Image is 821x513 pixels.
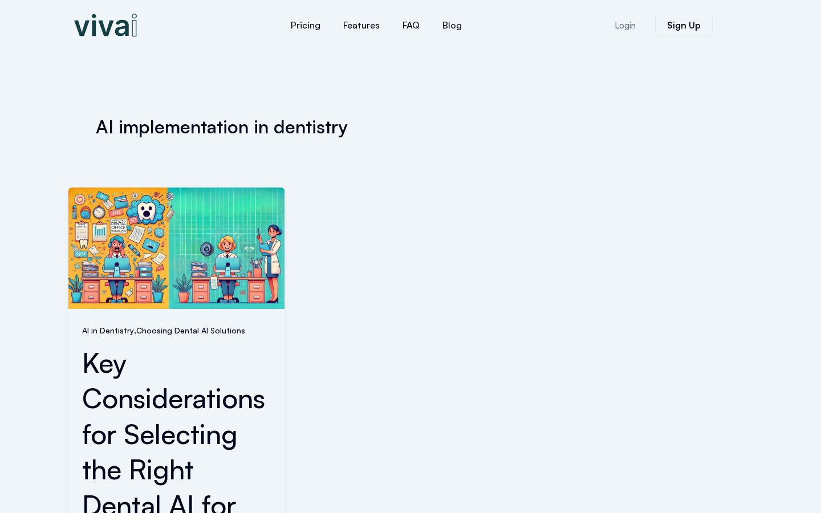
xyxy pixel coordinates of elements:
[655,14,713,36] a: Sign Up
[211,11,542,39] nav: Menu
[332,11,391,39] a: Features
[615,21,636,30] span: Login
[391,11,431,39] a: FAQ
[431,11,473,39] a: Blog
[279,11,332,39] a: Pricing
[667,21,701,30] span: Sign Up
[82,325,134,335] a: AI in Dentistry
[82,323,271,337] span: ,
[68,241,284,253] a: Read: Key Considerations for Selecting the Right Dental AI for Your Office
[96,114,725,140] h1: AI implementation in dentistry
[601,14,649,36] a: Login
[136,325,245,335] a: Choosing Dental AI Solutions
